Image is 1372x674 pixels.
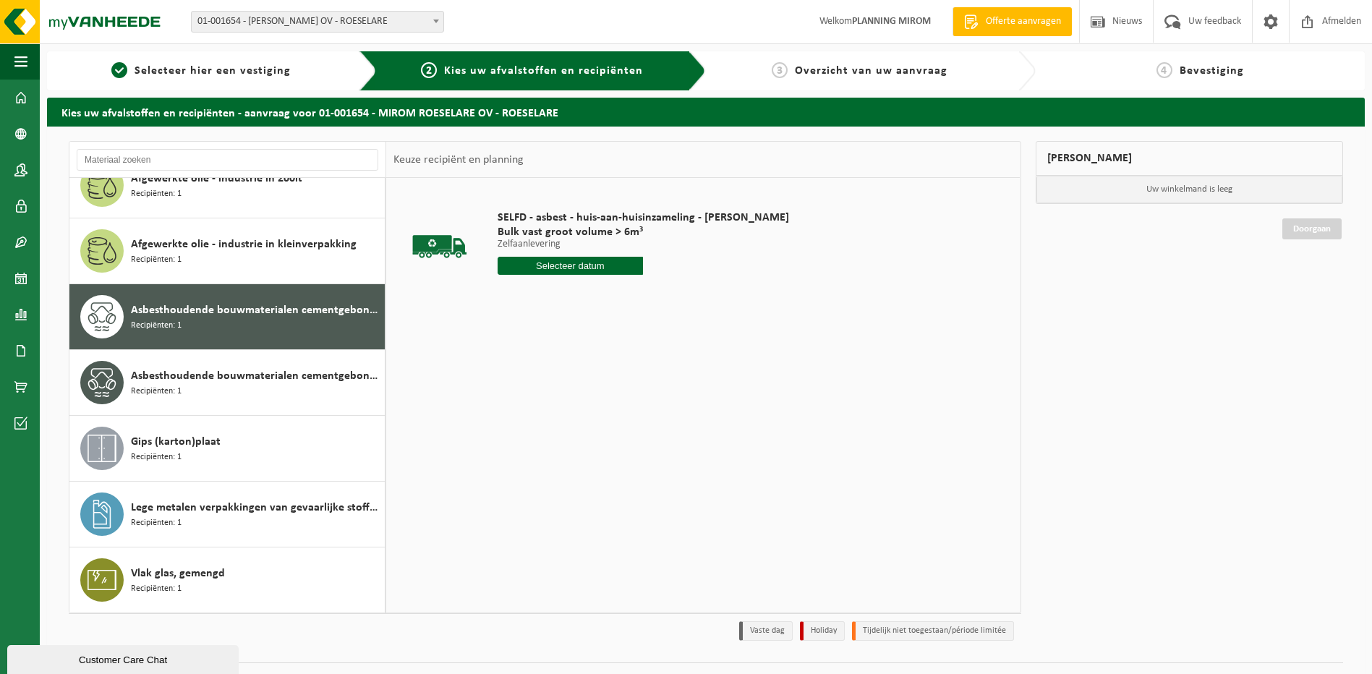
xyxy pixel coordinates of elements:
li: Holiday [800,621,845,641]
span: Kies uw afvalstoffen en recipiënten [444,65,643,77]
span: SELFD - asbest - huis-aan-huisinzameling - [PERSON_NAME] [498,210,789,225]
span: Gips (karton)plaat [131,433,221,451]
div: [PERSON_NAME] [1036,141,1344,176]
span: Afgewerkte olie - industrie in 200lt [131,170,302,187]
span: 4 [1156,62,1172,78]
span: Vlak glas, gemengd [131,565,225,582]
iframe: chat widget [7,642,242,674]
span: Recipiënten: 1 [131,253,182,267]
span: Recipiënten: 1 [131,385,182,398]
span: Bulk vast groot volume > 6m³ [498,225,789,239]
span: Overzicht van uw aanvraag [795,65,947,77]
span: Recipiënten: 1 [131,451,182,464]
button: Asbesthoudende bouwmaterialen cementgebonden (hechtgebonden) Recipiënten: 1 [69,284,385,350]
li: Tijdelijk niet toegestaan/période limitée [852,621,1014,641]
li: Vaste dag [739,621,793,641]
button: Asbesthoudende bouwmaterialen cementgebonden met isolatie(hechtgebonden) Recipiënten: 1 [69,350,385,416]
span: Bevestiging [1180,65,1244,77]
p: Uw winkelmand is leeg [1036,176,1343,203]
span: 1 [111,62,127,78]
span: Selecteer hier een vestiging [135,65,291,77]
button: Afgewerkte olie - industrie in 200lt Recipiënten: 1 [69,153,385,218]
span: 01-001654 - MIROM ROESELARE OV - ROESELARE [192,12,443,32]
span: Offerte aanvragen [982,14,1065,29]
p: Zelfaanlevering [498,239,789,249]
button: Lege metalen verpakkingen van gevaarlijke stoffen Recipiënten: 1 [69,482,385,547]
a: Offerte aanvragen [953,7,1072,36]
button: Gips (karton)plaat Recipiënten: 1 [69,416,385,482]
span: Asbesthoudende bouwmaterialen cementgebonden (hechtgebonden) [131,302,381,319]
span: 2 [421,62,437,78]
span: Afgewerkte olie - industrie in kleinverpakking [131,236,357,253]
span: Lege metalen verpakkingen van gevaarlijke stoffen [131,499,381,516]
span: Recipiënten: 1 [131,319,182,333]
a: Doorgaan [1282,218,1342,239]
span: Recipiënten: 1 [131,516,182,530]
span: 01-001654 - MIROM ROESELARE OV - ROESELARE [191,11,444,33]
input: Materiaal zoeken [77,149,378,171]
span: Asbesthoudende bouwmaterialen cementgebonden met isolatie(hechtgebonden) [131,367,381,385]
strong: PLANNING MIROM [852,16,931,27]
h2: Kies uw afvalstoffen en recipiënten - aanvraag voor 01-001654 - MIROM ROESELARE OV - ROESELARE [47,98,1365,126]
span: Recipiënten: 1 [131,582,182,596]
a: 1Selecteer hier een vestiging [54,62,348,80]
div: Keuze recipiënt en planning [386,142,531,178]
span: 3 [772,62,788,78]
input: Selecteer datum [498,257,644,275]
button: Vlak glas, gemengd Recipiënten: 1 [69,547,385,613]
span: Recipiënten: 1 [131,187,182,201]
button: Afgewerkte olie - industrie in kleinverpakking Recipiënten: 1 [69,218,385,284]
